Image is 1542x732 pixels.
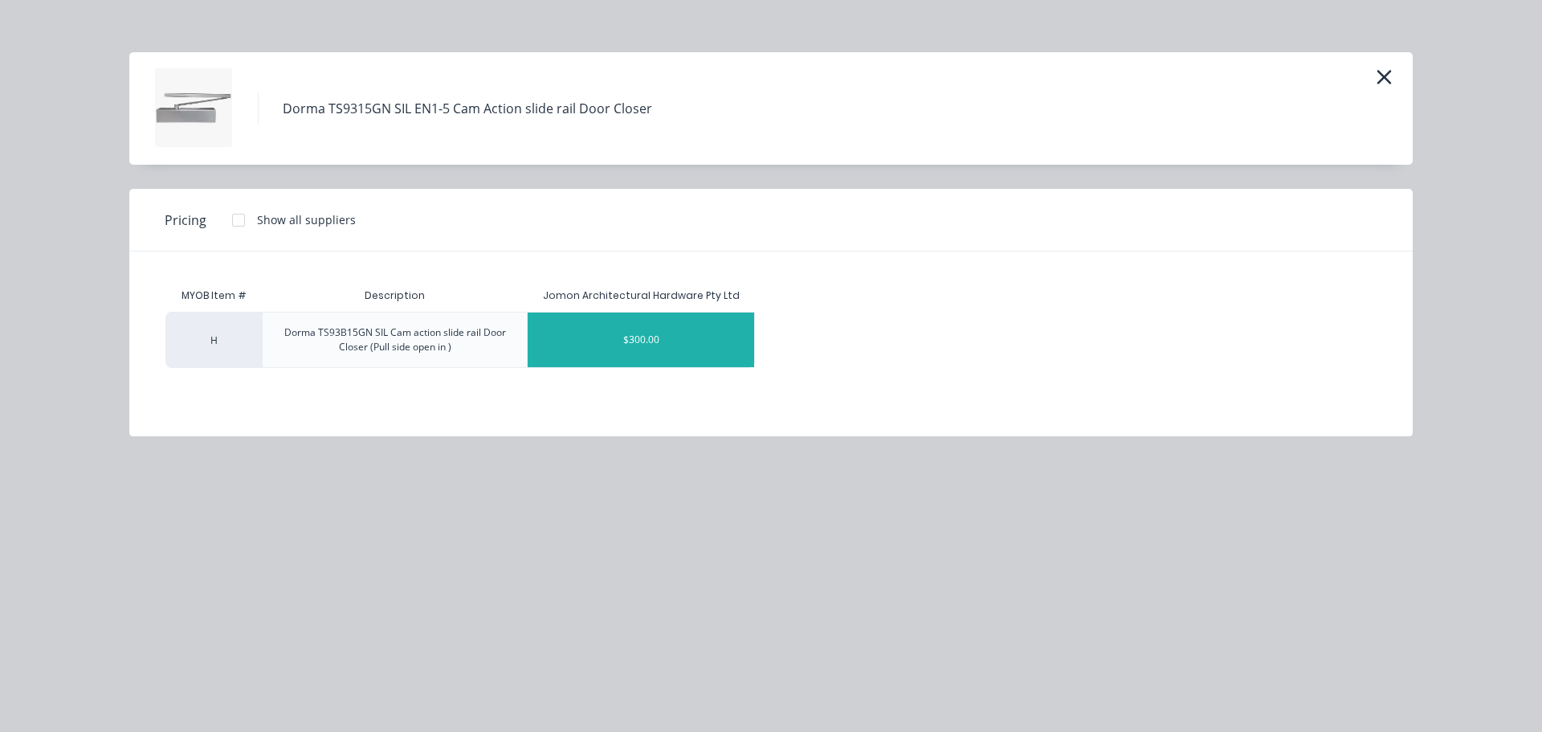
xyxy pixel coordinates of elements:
[165,312,262,368] div: H
[528,313,754,367] div: $300.00
[283,99,652,118] div: Dorma TS9315GN SIL EN1-5 Cam Action slide rail Door Closer
[165,280,262,312] div: MYOB Item #
[275,325,514,354] div: Dorma TS93B15GN SIL Cam action slide rail Door Closer (Pull side open in )
[352,276,438,316] div: Description
[165,211,206,230] span: Pricing
[257,211,356,228] div: Show all suppliers
[153,68,234,149] img: Dorma TS9315GN SIL EN1-5 Cam Action slide rail Door Closer
[543,288,740,303] div: Jomon Architectural Hardware Pty Ltd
